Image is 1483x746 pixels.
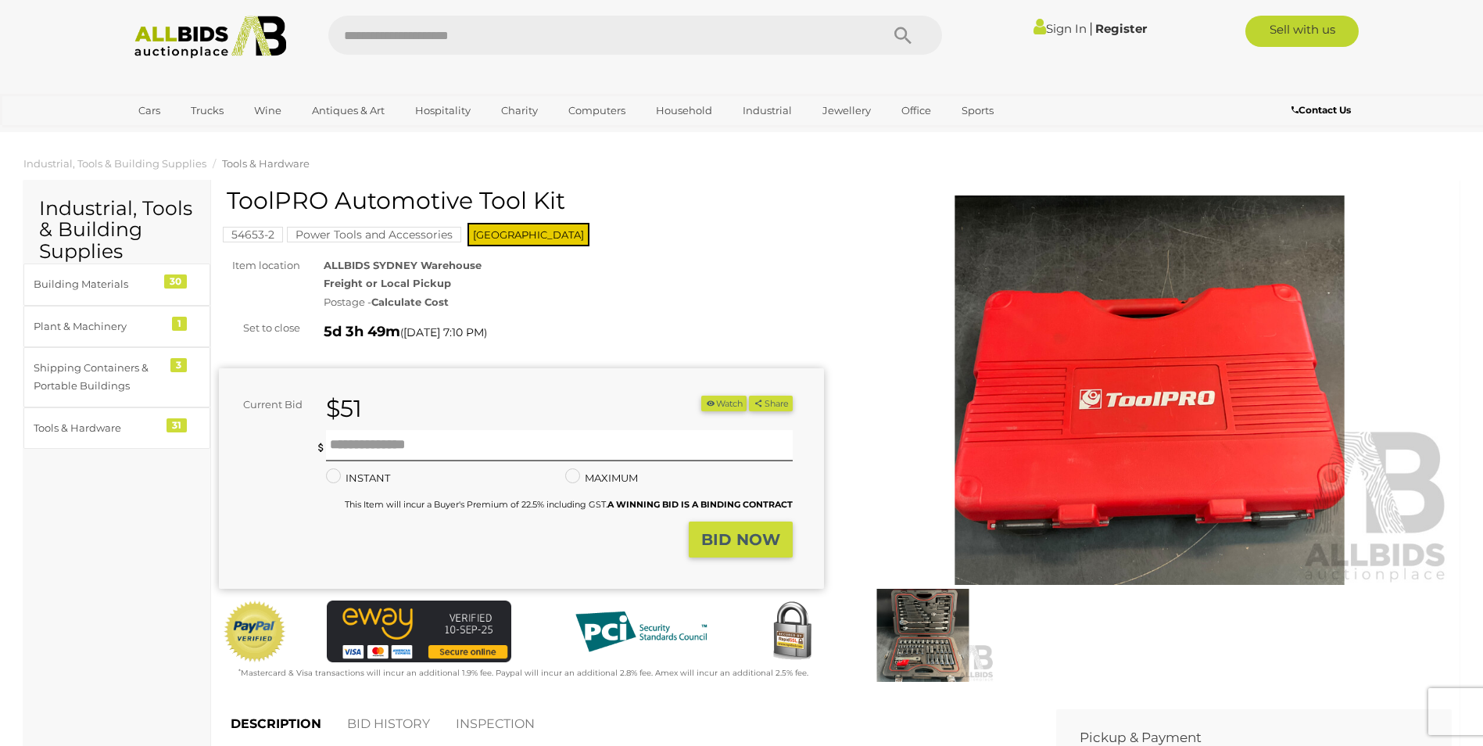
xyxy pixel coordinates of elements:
div: Current Bid [219,396,314,414]
strong: $51 [326,394,362,423]
strong: Calculate Cost [371,296,449,308]
a: Computers [558,98,636,124]
div: 31 [167,418,187,432]
a: Jewellery [812,98,881,124]
div: Building Materials [34,275,163,293]
button: Search [864,16,942,55]
button: Watch [701,396,747,412]
a: Tools & Hardware [222,157,310,170]
label: MAXIMUM [565,469,638,487]
a: Building Materials 30 [23,264,210,305]
a: Shipping Containers & Portable Buildings 3 [23,347,210,407]
a: Sign In [1033,21,1087,36]
h2: Pickup & Payment [1080,730,1405,745]
a: Industrial, Tools & Building Supplies [23,157,206,170]
a: Office [891,98,941,124]
a: Power Tools and Accessories [287,228,461,241]
strong: 5d 3h 49m [324,323,400,340]
b: Contact Us [1291,104,1351,116]
a: Hospitality [405,98,481,124]
a: Charity [491,98,548,124]
img: ToolPRO Automotive Tool Kit [847,195,1453,586]
mark: 54653-2 [223,227,283,242]
small: This Item will incur a Buyer's Premium of 22.5% including GST. [345,499,793,510]
a: Tools & Hardware 31 [23,407,210,449]
div: 30 [164,274,187,289]
div: 1 [172,317,187,331]
div: Shipping Containers & Portable Buildings [34,359,163,396]
strong: BID NOW [701,530,780,549]
strong: ALLBIDS SYDNEY Warehouse [324,259,482,271]
img: eWAY Payment Gateway [327,601,511,662]
small: Mastercard & Visa transactions will incur an additional 1.9% fee. Paypal will incur an additional... [238,668,808,678]
a: Plant & Machinery 1 [23,306,210,347]
h2: Industrial, Tools & Building Supplies [39,198,195,263]
label: INSTANT [326,469,390,487]
img: PCI DSS compliant [563,601,719,663]
div: Plant & Machinery [34,317,163,335]
span: [DATE] 7:10 PM [403,325,484,339]
div: 3 [170,358,187,372]
a: 54653-2 [223,228,283,241]
a: Cars [128,98,170,124]
b: A WINNING BID IS A BINDING CONTRACT [607,499,793,510]
span: [GEOGRAPHIC_DATA] [467,223,589,246]
mark: Power Tools and Accessories [287,227,461,242]
li: Watch this item [701,396,747,412]
button: BID NOW [689,522,793,558]
a: Industrial [733,98,802,124]
button: Share [749,396,792,412]
div: Item location [207,256,312,274]
img: Allbids.com.au [126,16,296,59]
a: Contact Us [1291,102,1355,119]
a: Wine [244,98,292,124]
h1: ToolPRO Automotive Tool Kit [227,188,820,213]
a: Sports [951,98,1004,124]
div: Postage - [324,293,824,311]
a: Sell with us [1245,16,1359,47]
strong: Freight or Local Pickup [324,277,451,289]
a: [GEOGRAPHIC_DATA] [128,124,260,149]
img: Official PayPal Seal [223,601,287,663]
img: Secured by Rapid SSL [761,601,823,663]
a: Trucks [181,98,234,124]
div: Tools & Hardware [34,419,163,437]
a: Household [646,98,722,124]
a: Antiques & Art [302,98,395,124]
span: | [1089,20,1093,37]
img: ToolPRO Automotive Tool Kit [851,589,994,681]
span: ( ) [400,326,487,339]
div: Set to close [207,319,312,337]
a: Register [1095,21,1147,36]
